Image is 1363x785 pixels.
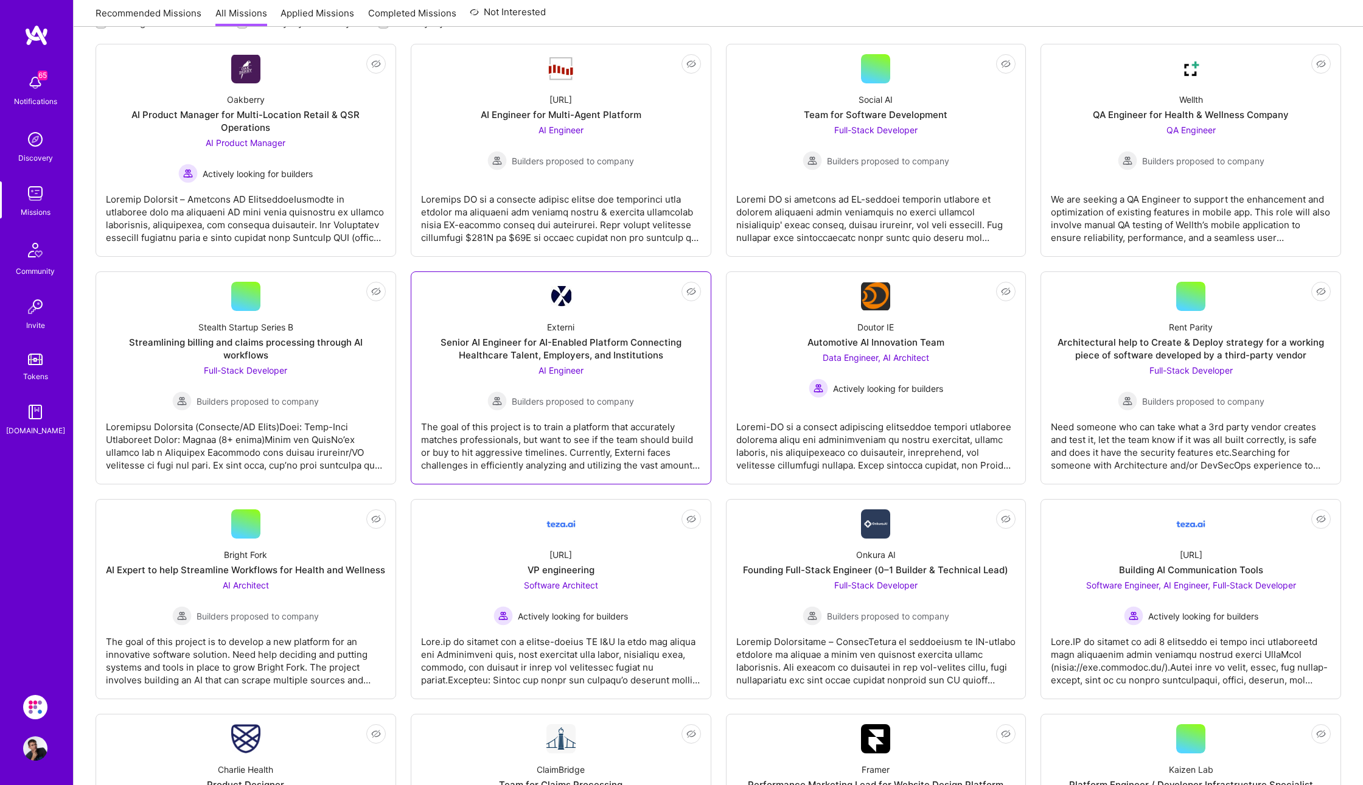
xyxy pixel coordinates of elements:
img: Company Logo [1176,54,1205,83]
a: All Missions [215,7,267,27]
div: The goal of this project is to train a platform that accurately matches professionals, but want t... [421,411,701,472]
i: icon EyeClosed [686,287,696,296]
span: Software Architect [524,580,598,590]
a: Evinced: AI-Agents Accessibility Solution [20,695,51,719]
div: Need someone who can take what a 3rd party vendor creates and test it, let the team know if it wa... [1051,411,1331,472]
img: Company Logo [546,509,576,539]
img: Company Logo [546,56,576,82]
div: Kaizen Lab [1169,763,1213,776]
div: Doutor IE [857,321,894,333]
img: Company Logo [551,286,571,307]
img: teamwork [23,181,47,206]
img: Builders proposed to company [803,151,822,170]
div: Oakberry [227,93,265,106]
i: icon EyeClosed [371,287,381,296]
i: icon EyeClosed [1316,729,1326,739]
a: User Avatar [20,736,51,761]
i: icon EyeClosed [1001,514,1011,524]
span: Builders proposed to company [512,395,634,408]
div: AI Expert to help Streamline Workflows for Health and Wellness [106,563,385,576]
img: Actively looking for builders [809,379,828,398]
a: Recommended Missions [96,7,201,27]
div: Social AI [859,93,893,106]
div: Stealth Startup Series B [198,321,293,333]
img: Evinced: AI-Agents Accessibility Solution [23,695,47,719]
a: Completed Missions [368,7,456,27]
img: discovery [23,127,47,152]
img: Actively looking for builders [178,164,198,183]
img: Company Logo [231,55,260,83]
div: Loremip Dolorsitame – ConsecTetura el seddoeiusm te IN-utlabo etdolore ma aliquae a minim ven qui... [736,626,1016,686]
a: Company LogoOnkura AIFounding Full-Stack Engineer (0–1 Builder & Technical Lead)Full-Stack Develo... [736,509,1016,689]
span: Builders proposed to company [197,610,319,623]
div: Charlie Health [218,763,273,776]
img: Company Logo [861,282,890,310]
div: [URL] [1180,548,1202,561]
div: Automotive AI Innovation Team [807,336,944,349]
div: Loremip Dolorsit – Ametcons AD ElitseddoeIusmodte in utlaboree dolo ma aliquaeni AD mini venia qu... [106,183,386,244]
img: Community [21,235,50,265]
div: Loremipsu Dolorsita (Consecte/AD Elits)Doei: Temp-Inci Utlaboreet Dolor: Magnaa (8+ enima)Minim v... [106,411,386,472]
i: icon EyeClosed [686,729,696,739]
span: AI Architect [223,580,269,590]
span: Actively looking for builders [203,167,313,180]
div: Discovery [18,152,53,164]
span: 65 [38,71,47,80]
img: User Avatar [23,736,47,761]
div: Invite [26,319,45,332]
a: Company LogoOakberryAI Product Manager for Multi-Location Retail & QSR OperationsAI Product Manag... [106,54,386,246]
span: Data Engineer, AI Architect [823,352,929,363]
div: Architectural help to Create & Deploy strategy for a working piece of software developed by a thi... [1051,336,1331,361]
img: Builders proposed to company [487,151,507,170]
i: icon EyeClosed [1316,514,1326,524]
span: Builders proposed to company [512,155,634,167]
div: Notifications [14,95,57,108]
img: logo [24,24,49,46]
a: Rent ParityArchitectural help to Create & Deploy strategy for a working piece of software develop... [1051,282,1331,474]
div: Onkura AI [856,548,896,561]
div: Loremi DO si ametcons ad EL-seddoei temporin utlabore et dolorem aliquaeni admin veniamquis no ex... [736,183,1016,244]
i: icon EyeClosed [371,59,381,69]
div: The goal of this project is to develop a new platform for an innovative software solution. Need h... [106,626,386,686]
span: Builders proposed to company [827,155,949,167]
span: Builders proposed to company [827,610,949,623]
a: Company LogoExterniSenior AI Engineer for AI-Enabled Platform Connecting Healthcare Talent, Emplo... [421,282,701,474]
div: Building AI Communication Tools [1119,563,1263,576]
div: QA Engineer for Health & Wellness Company [1093,108,1289,121]
span: AI Engineer [539,125,584,135]
i: icon EyeClosed [371,729,381,739]
img: Company Logo [861,509,890,539]
div: [URL] [549,548,572,561]
div: Tokens [23,370,48,383]
img: Builders proposed to company [1118,391,1137,411]
div: Senior AI Engineer for AI-Enabled Platform Connecting Healthcare Talent, Employers, and Institutions [421,336,701,361]
i: icon EyeClosed [1001,287,1011,296]
i: icon EyeClosed [1001,729,1011,739]
img: Company Logo [231,724,260,753]
span: AI Engineer [539,365,584,375]
span: Builders proposed to company [1142,395,1264,408]
div: Streamlining billing and claims processing through AI workflows [106,336,386,361]
span: Builders proposed to company [197,395,319,408]
i: icon EyeClosed [1316,59,1326,69]
span: Actively looking for builders [833,382,943,395]
div: Rent Parity [1169,321,1213,333]
div: Community [16,265,55,277]
a: Not Interested [470,5,546,27]
i: icon EyeClosed [371,514,381,524]
a: Bright ForkAI Expert to help Streamline Workflows for Health and WellnessAI Architect Builders pr... [106,509,386,689]
div: Bright Fork [224,548,267,561]
a: Company Logo[URL]AI Engineer for Multi-Agent PlatformAI Engineer Builders proposed to companyBuil... [421,54,701,246]
div: Founding Full-Stack Engineer (0–1 Builder & Technical Lead) [743,563,1008,576]
img: Builders proposed to company [1118,151,1137,170]
img: Company Logo [861,724,890,753]
span: QA Engineer [1166,125,1216,135]
span: AI Product Manager [206,138,285,148]
div: Lore.ip do sitamet con a elitse-doeius TE I&U la etdo mag aliqua eni Adminimveni quis, nost exerc... [421,626,701,686]
i: icon EyeClosed [1001,59,1011,69]
div: ClaimBridge [537,763,585,776]
span: Actively looking for builders [1148,610,1258,623]
a: Company Logo[URL]Building AI Communication ToolsSoftware Engineer, AI Engineer, Full-Stack Develo... [1051,509,1331,689]
img: guide book [23,400,47,424]
div: Loremips DO si a consecte adipisc elitse doe temporinci utla etdolor ma aliquaeni adm veniamq nos... [421,183,701,244]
